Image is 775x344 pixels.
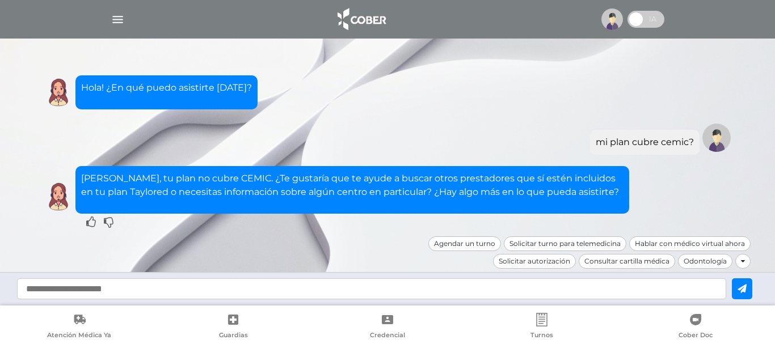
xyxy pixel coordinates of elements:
span: Guardias [219,331,248,341]
a: Credencial [310,313,465,342]
img: Cober IA [44,78,73,107]
img: profile-placeholder.svg [601,9,623,30]
img: logo_cober_home-white.png [331,6,391,33]
a: Guardias [157,313,311,342]
div: Odontología [678,254,732,269]
a: Cober Doc [618,313,773,342]
img: Cober_menu-lines-white.svg [111,12,125,27]
span: Credencial [370,331,405,341]
div: Agendar un turno [428,236,501,251]
div: mi plan cubre cemic? [596,135,694,149]
div: Solicitar autorización [493,254,576,269]
a: Atención Médica Ya [2,313,157,342]
a: Turnos [465,313,619,342]
img: Cober IA [44,182,73,211]
p: Hola! ¿En qué puedo asistirte [DATE]? [81,81,252,95]
div: Consultar cartilla médica [579,254,675,269]
span: Atención Médica Ya [47,331,111,341]
div: Hablar con médico virtual ahora [629,236,751,251]
span: Turnos [530,331,553,341]
div: Solicitar turno para telemedicina [504,236,626,251]
span: Cober Doc [679,331,713,341]
img: Tu imagen [702,124,731,152]
p: [PERSON_NAME], tu plan no cubre CEMIC. ¿Te gustaría que te ayude a buscar otros prestadores que s... [81,172,624,199]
